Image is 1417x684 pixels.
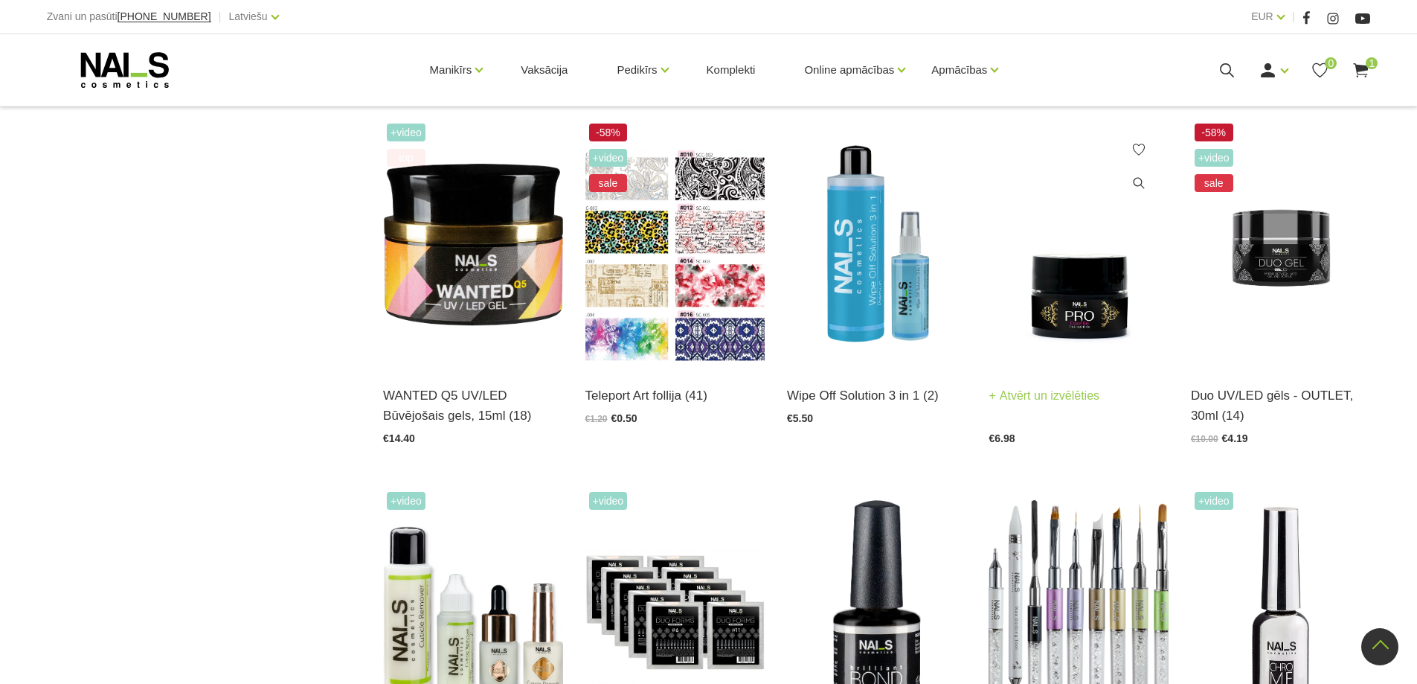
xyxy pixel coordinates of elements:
[1195,149,1233,167] span: +Video
[1366,57,1378,69] span: 1
[585,120,765,367] img: Folija nagu dizainam, paredzēta lietot kopā ar Teleport Sticky Gel.Piedāvājumā 40 veidi, 20 x 4cm...
[47,7,211,26] div: Zvani un pasūti
[1292,7,1295,26] span: |
[585,414,608,424] span: €1.20
[383,386,562,426] a: WANTED Q5 UV/LED Būvējošais gels, 15ml (18)
[589,124,628,141] span: -58%
[219,7,222,26] span: |
[1251,7,1273,25] a: EUR
[387,492,425,510] span: +Video
[804,40,894,100] a: Online apmācības
[589,492,628,510] span: +Video
[118,11,211,22] a: [PHONE_NUMBER]
[1325,57,1337,69] span: 0
[1195,492,1233,510] span: +Video
[989,120,1168,367] img: Augstas kvalitātes krāsainie geli ar 4D pigmentu un piesātinātu toni. Dod iespēju zīmēt smalkas l...
[1191,434,1218,444] span: €10.00
[989,432,1015,444] span: €6.98
[118,10,211,22] span: [PHONE_NUMBER]
[383,432,415,444] span: €14.40
[1222,432,1248,444] span: €4.19
[989,386,1099,406] a: Atvērt un izvēlēties
[430,40,472,100] a: Manikīrs
[383,120,562,367] img: Gels WANTED NAILS cosmetics tehniķu komanda ir radījusi gelu, kas ilgi jau ir katra meistara mekl...
[695,34,768,106] a: Komplekti
[611,412,637,424] span: €0.50
[1195,124,1233,141] span: -58%
[387,124,425,141] span: +Video
[787,412,813,424] span: €5.50
[229,7,268,25] a: Latviešu
[509,34,579,106] a: Vaksācija
[1311,61,1329,80] a: 0
[387,149,425,167] span: top
[1191,120,1370,367] img: Polim. laiks:DUO GEL Nr. 101, 008, 000, 006, 002, 003, 014, 011, 012, 001, 009, 007, 005, 013, 00...
[1352,61,1370,80] a: 1
[931,40,987,100] a: Apmācības
[585,386,765,406] a: Teleport Art follija (41)
[787,386,966,406] a: Wipe Off Solution 3 in 1 (2)
[1191,386,1370,426] a: Duo UV/LED gēls - OUTLET, 30ml (14)
[1195,174,1233,192] span: sale
[617,40,657,100] a: Pedikīrs
[589,149,628,167] span: +Video
[589,174,628,192] span: sale
[787,120,966,367] img: Līdzeklis “trīs vienā“ - paredzēts dabīgā naga attaukošanai un dehidrācijai, gela un gellaku lipī...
